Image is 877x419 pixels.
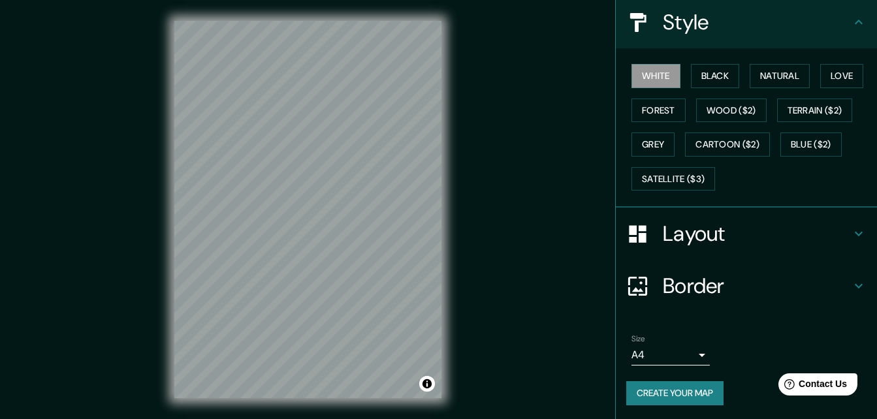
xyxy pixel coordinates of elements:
[685,132,770,157] button: Cartoon ($2)
[663,273,851,299] h4: Border
[631,132,675,157] button: Grey
[631,334,645,345] label: Size
[419,376,435,392] button: Toggle attribution
[174,21,441,398] canvas: Map
[626,381,724,405] button: Create your map
[663,221,851,247] h4: Layout
[663,9,851,35] h4: Style
[750,64,810,88] button: Natural
[696,99,767,123] button: Wood ($2)
[777,99,853,123] button: Terrain ($2)
[616,208,877,260] div: Layout
[631,64,680,88] button: White
[631,345,710,365] div: A4
[631,167,715,191] button: Satellite ($3)
[820,64,863,88] button: Love
[616,260,877,312] div: Border
[631,99,686,123] button: Forest
[691,64,740,88] button: Black
[761,368,863,405] iframe: Help widget launcher
[780,132,842,157] button: Blue ($2)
